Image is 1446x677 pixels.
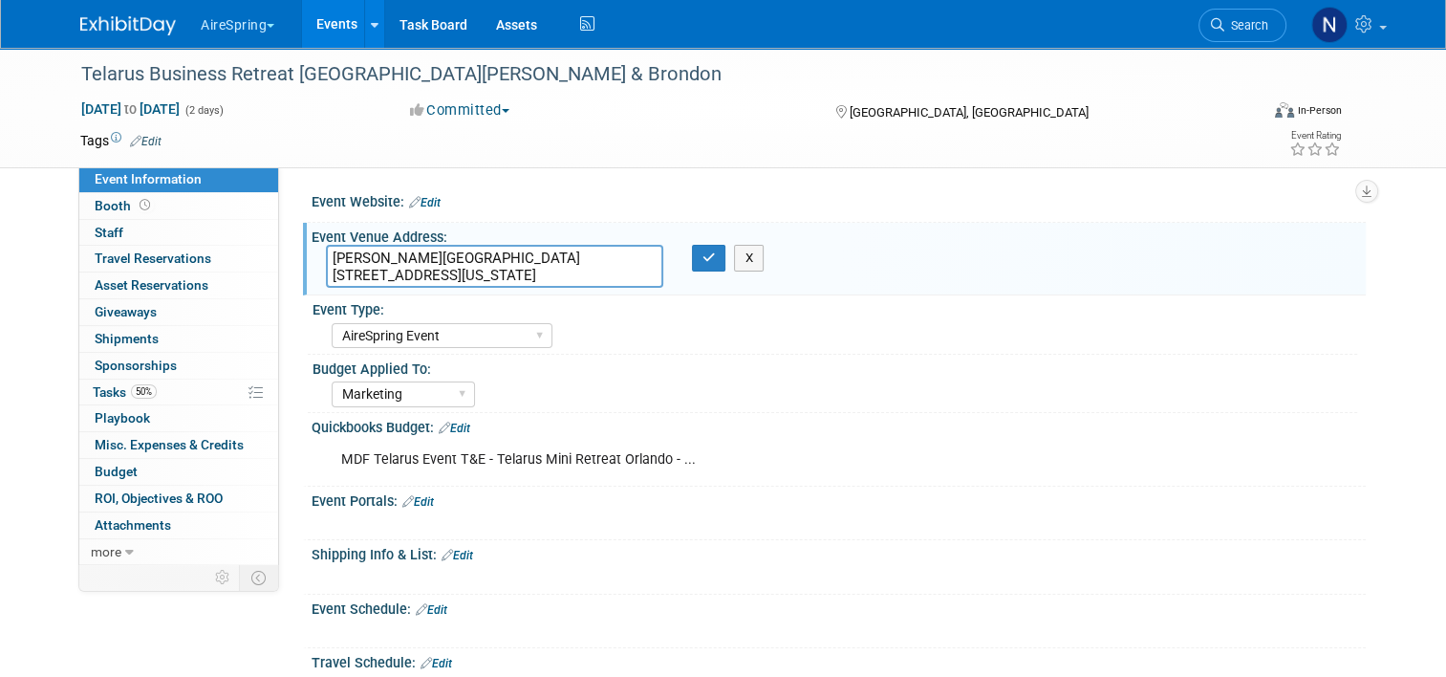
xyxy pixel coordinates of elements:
[95,464,138,479] span: Budget
[1224,18,1268,33] span: Search
[240,565,279,590] td: Toggle Event Tabs
[131,384,157,399] span: 50%
[80,131,162,150] td: Tags
[313,355,1357,379] div: Budget Applied To:
[402,495,434,509] a: Edit
[312,487,1366,512] div: Event Portals:
[95,437,244,452] span: Misc. Expenses & Credits
[95,410,150,426] span: Playbook
[80,16,176,35] img: ExhibitDay
[130,135,162,148] a: Edit
[1198,9,1286,42] a: Search
[439,422,470,435] a: Edit
[95,358,177,373] span: Sponsorships
[95,198,154,213] span: Booth
[75,57,1235,92] div: Telarus Business Retreat [GEOGRAPHIC_DATA][PERSON_NAME] & Brondon
[79,220,278,246] a: Staff
[79,380,278,405] a: Tasks50%
[93,384,157,400] span: Tasks
[79,486,278,512] a: ROI, Objectives & ROO
[442,549,473,562] a: Edit
[79,299,278,325] a: Giveaways
[312,540,1366,565] div: Shipping Info & List:
[79,432,278,458] a: Misc. Expenses & Credits
[95,171,202,186] span: Event Information
[1155,99,1342,128] div: Event Format
[79,353,278,379] a: Sponsorships
[79,166,278,192] a: Event Information
[121,101,140,117] span: to
[79,246,278,272] a: Travel Reservations
[95,331,159,346] span: Shipments
[850,105,1089,120] span: [GEOGRAPHIC_DATA], [GEOGRAPHIC_DATA]
[1289,131,1341,141] div: Event Rating
[79,513,278,538] a: Attachments
[95,277,208,293] span: Asset Reservations
[95,491,223,506] span: ROI, Objectives & ROO
[95,517,171,533] span: Attachments
[734,245,764,272] button: X
[95,225,123,240] span: Staff
[312,223,1366,247] div: Event Venue Address:
[1297,103,1342,118] div: In-Person
[206,565,240,590] td: Personalize Event Tab Strip
[95,304,157,319] span: Giveaways
[79,193,278,219] a: Booth
[80,100,181,118] span: [DATE] [DATE]
[403,100,517,120] button: Committed
[312,413,1366,438] div: Quickbooks Budget:
[1311,7,1348,43] img: Natalie Pyron
[79,459,278,485] a: Budget
[183,104,224,117] span: (2 days)
[95,251,211,266] span: Travel Reservations
[328,441,1161,479] div: MDF Telarus Event T&E - Telarus Mini Retreat Orlando - ...
[312,595,1366,620] div: Event Schedule:
[313,295,1357,319] div: Event Type:
[79,405,278,431] a: Playbook
[79,273,278,298] a: Asset Reservations
[91,544,121,559] span: more
[312,648,1366,673] div: Travel Schedule:
[1275,102,1294,118] img: Format-Inperson.png
[79,539,278,565] a: more
[416,603,447,617] a: Edit
[421,657,452,670] a: Edit
[136,198,154,212] span: Booth not reserved yet
[409,196,441,209] a: Edit
[79,326,278,352] a: Shipments
[312,187,1366,212] div: Event Website:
